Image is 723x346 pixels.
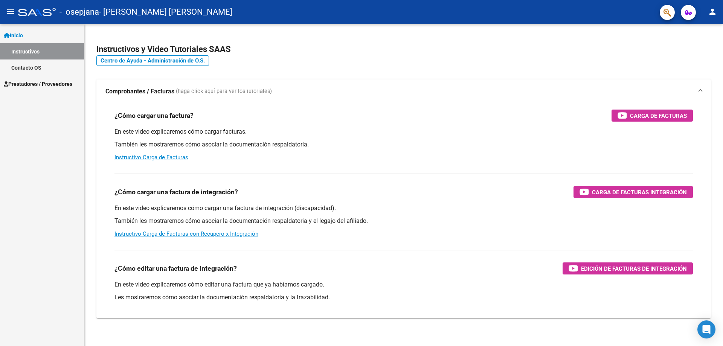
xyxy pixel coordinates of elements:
[612,110,693,122] button: Carga de Facturas
[114,187,238,197] h3: ¿Cómo cargar una factura de integración?
[6,7,15,16] mat-icon: menu
[176,87,272,96] span: (haga click aquí para ver los tutoriales)
[592,187,687,197] span: Carga de Facturas Integración
[114,204,693,212] p: En este video explicaremos cómo cargar una factura de integración (discapacidad).
[105,87,174,96] strong: Comprobantes / Facturas
[99,4,232,20] span: - [PERSON_NAME] [PERSON_NAME]
[114,230,258,237] a: Instructivo Carga de Facturas con Recupero x Integración
[563,262,693,274] button: Edición de Facturas de integración
[96,42,711,56] h2: Instructivos y Video Tutoriales SAAS
[114,280,693,289] p: En este video explicaremos cómo editar una factura que ya habíamos cargado.
[96,79,711,104] mat-expansion-panel-header: Comprobantes / Facturas (haga click aquí para ver los tutoriales)
[114,140,693,149] p: También les mostraremos cómo asociar la documentación respaldatoria.
[630,111,687,120] span: Carga de Facturas
[114,110,194,121] h3: ¿Cómo cargar una factura?
[574,186,693,198] button: Carga de Facturas Integración
[708,7,717,16] mat-icon: person
[59,4,99,20] span: - osepjana
[114,217,693,225] p: También les mostraremos cómo asociar la documentación respaldatoria y el legajo del afiliado.
[114,128,693,136] p: En este video explicaremos cómo cargar facturas.
[96,55,209,66] a: Centro de Ayuda - Administración de O.S.
[4,31,23,40] span: Inicio
[4,80,72,88] span: Prestadores / Proveedores
[581,264,687,273] span: Edición de Facturas de integración
[697,320,715,338] div: Open Intercom Messenger
[114,154,188,161] a: Instructivo Carga de Facturas
[114,263,237,274] h3: ¿Cómo editar una factura de integración?
[114,293,693,302] p: Les mostraremos cómo asociar la documentación respaldatoria y la trazabilidad.
[96,104,711,318] div: Comprobantes / Facturas (haga click aquí para ver los tutoriales)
